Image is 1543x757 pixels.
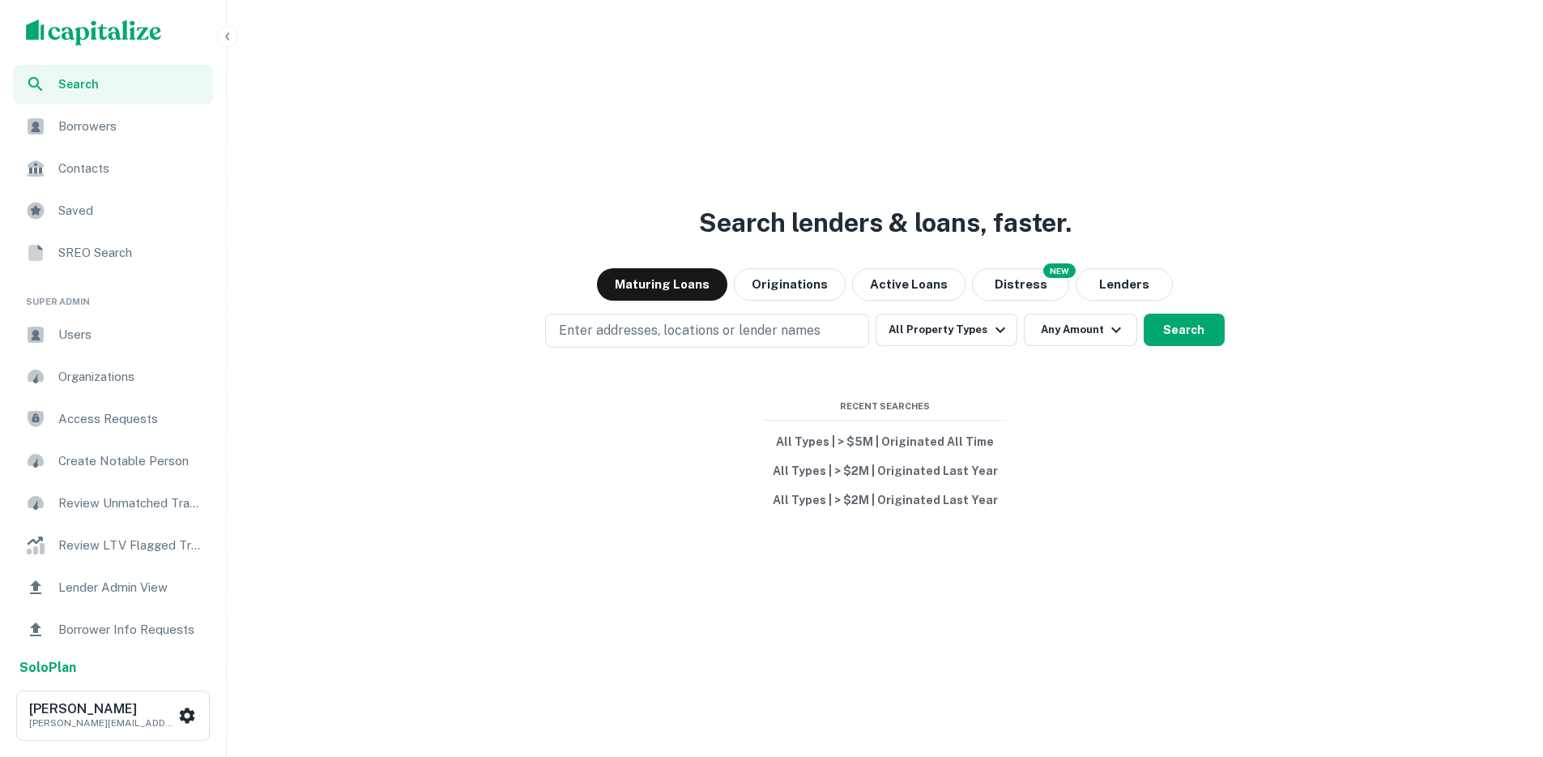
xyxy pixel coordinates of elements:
[559,321,821,340] p: Enter addresses, locations or lender names
[876,314,1017,346] button: All Property Types
[1144,314,1225,346] button: Search
[13,526,213,565] a: Review LTV Flagged Transactions
[764,485,1007,515] button: All Types | > $2M | Originated Last Year
[13,568,213,607] a: Lender Admin View
[972,268,1069,301] button: Search distressed loans with lien and other non-mortgage details.
[545,314,869,348] button: Enter addresses, locations or lender names
[58,536,203,555] span: Review LTV Flagged Transactions
[13,484,213,523] a: Review Unmatched Transactions
[58,578,203,597] span: Lender Admin View
[13,233,213,272] a: SREO Search
[58,243,203,263] span: SREO Search
[1024,314,1137,346] button: Any Amount
[13,315,213,354] a: Users
[13,149,213,188] a: Contacts
[1043,263,1076,278] div: NEW
[734,268,846,301] button: Originations
[1462,627,1543,705] iframe: Chat Widget
[764,456,1007,485] button: All Types | > $2M | Originated Last Year
[13,65,213,104] a: Search
[58,325,203,344] span: Users
[13,357,213,396] a: Organizations
[699,203,1072,242] h3: Search lenders & loans, faster.
[29,716,175,730] p: [PERSON_NAME][EMAIL_ADDRESS][DOMAIN_NAME]
[58,75,203,93] span: Search
[852,268,965,301] button: Active Loans
[29,703,175,716] h6: [PERSON_NAME]
[13,276,213,315] li: Super Admin
[58,494,203,513] span: Review Unmatched Transactions
[597,268,727,301] button: Maturing Loans
[58,451,203,471] span: Create Notable Person
[16,691,210,741] button: [PERSON_NAME][PERSON_NAME][EMAIL_ADDRESS][DOMAIN_NAME]
[58,409,203,429] span: Access Requests
[58,620,203,639] span: Borrower Info Requests
[13,610,213,649] a: Borrower Info Requests
[1076,268,1173,301] button: Lenders
[58,117,203,136] span: Borrowers
[764,400,1007,413] span: Recent Searches
[764,427,1007,456] button: All Types | > $5M | Originated All Time
[13,400,213,438] a: Access Requests
[13,107,213,146] a: Borrowers
[19,660,76,675] strong: Solo Plan
[13,191,213,230] a: Saved
[19,658,76,678] a: SoloPlan
[26,19,162,45] img: capitalize-logo.png
[13,442,213,481] a: Create Notable Person
[58,367,203,387] span: Organizations
[58,159,203,178] span: Contacts
[58,201,203,220] span: Saved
